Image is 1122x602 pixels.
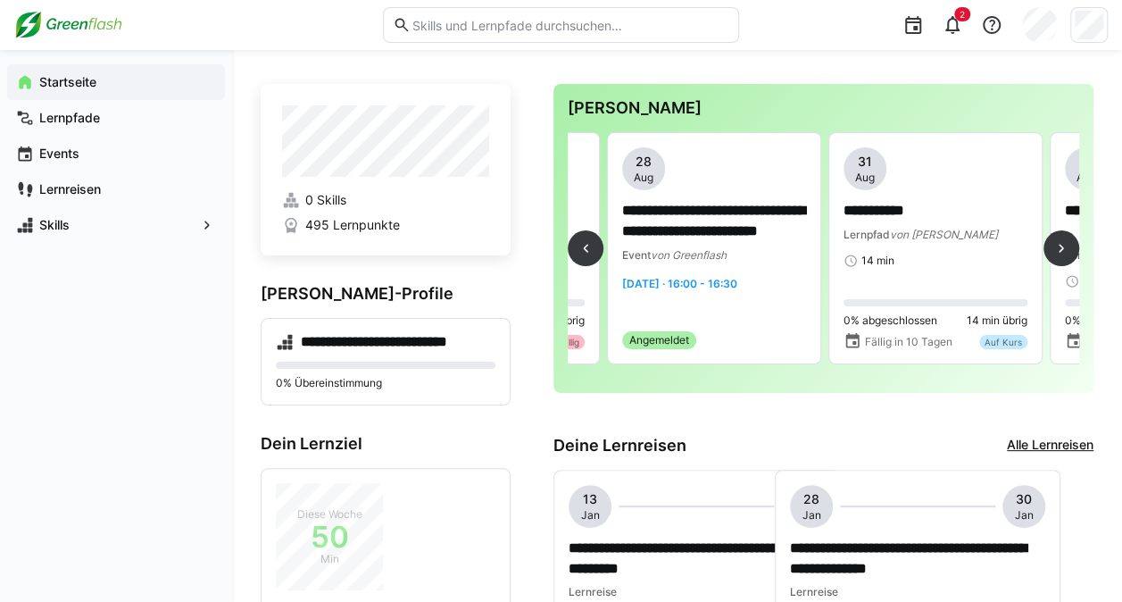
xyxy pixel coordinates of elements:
span: von Greenflash [651,248,727,262]
p: 0% Übereinstimmung [276,376,495,390]
span: Aug [855,171,875,185]
span: 30 [1016,490,1032,508]
span: 2 [960,9,965,20]
a: 0 Skills [282,191,489,209]
span: Aug [1076,171,1096,185]
span: 495 Lernpunkte [305,216,400,234]
span: Event [622,248,651,262]
span: 28 [803,490,819,508]
a: Alle Lernreisen [1007,436,1093,456]
div: Auf Kurs [979,335,1027,349]
span: Lernreise [569,585,617,598]
span: von [PERSON_NAME] [890,228,998,241]
span: 28 [636,153,652,171]
span: Lernpfad [844,228,890,241]
span: 0 Skills [305,191,346,209]
span: Fällig in 10 Tagen [865,335,952,349]
h3: Deine Lernreisen [553,436,686,456]
span: 14 min [861,254,894,268]
h3: [PERSON_NAME]-Profile [261,284,511,304]
h3: [PERSON_NAME] [568,98,1079,118]
span: Angemeldet [629,333,689,347]
span: Jan [1015,508,1034,523]
span: 0% abgeschlossen [844,314,937,328]
span: 31 [858,153,872,171]
span: Jan [581,508,600,523]
span: Lernreise [790,585,838,598]
span: Aug [634,171,653,185]
input: Skills und Lernpfade durchsuchen… [411,17,729,33]
h3: Dein Lernziel [261,434,511,454]
span: [DATE] · 16:00 - 16:30 [622,277,737,290]
span: 14 min übrig [967,314,1027,328]
span: 13 [583,490,597,508]
span: Jan [802,508,821,523]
